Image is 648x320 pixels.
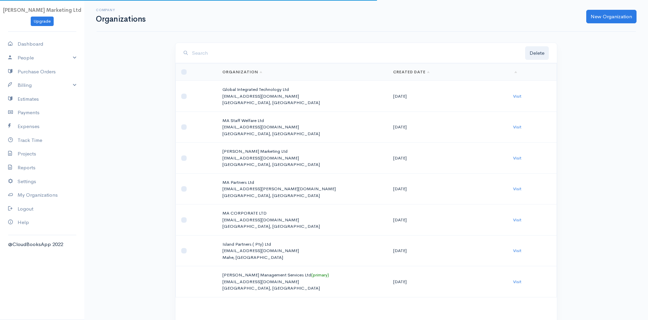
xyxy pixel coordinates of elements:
[388,204,508,236] td: [DATE]
[96,8,146,12] h6: Company
[8,241,76,248] div: @CloudBooksApp 2022
[3,7,81,13] span: [PERSON_NAME] Marketing Ltd
[31,17,54,26] a: Upgrade
[513,155,521,161] a: Visit
[222,254,382,261] p: Mahe, [GEOGRAPHIC_DATA]
[513,93,521,99] a: Visit
[217,143,388,174] td: [PERSON_NAME] Marketing Ltd
[388,143,508,174] td: [DATE]
[96,15,146,23] h1: Organizations
[222,69,262,75] a: Organization
[222,93,382,100] p: [EMAIL_ADDRESS][DOMAIN_NAME]
[388,173,508,204] td: [DATE]
[311,272,329,278] span: (primary)
[388,81,508,112] td: [DATE]
[222,285,382,292] p: [GEOGRAPHIC_DATA], [GEOGRAPHIC_DATA]
[222,247,382,254] p: [EMAIL_ADDRESS][DOMAIN_NAME]
[217,266,388,297] td: [PERSON_NAME] Management Services Ltd
[586,10,637,24] a: New Organization
[222,278,382,285] p: [EMAIL_ADDRESS][DOMAIN_NAME]
[222,217,382,223] p: [EMAIL_ADDRESS][DOMAIN_NAME]
[222,130,382,137] p: [GEOGRAPHIC_DATA], [GEOGRAPHIC_DATA]
[513,248,521,253] a: Visit
[217,173,388,204] td: MA Partners Ltd
[222,161,382,168] p: [GEOGRAPHIC_DATA], [GEOGRAPHIC_DATA]
[388,235,508,266] td: [DATE]
[222,155,382,162] p: [EMAIL_ADDRESS][DOMAIN_NAME]
[513,217,521,223] a: Visit
[525,46,549,60] button: Delete
[222,124,382,130] p: [EMAIL_ADDRESS][DOMAIN_NAME]
[222,99,382,106] p: [GEOGRAPHIC_DATA], [GEOGRAPHIC_DATA]
[513,279,521,285] a: Visit
[513,186,521,192] a: Visit
[217,81,388,112] td: Global Integrated Technology Ltd
[513,124,521,130] a: Visit
[217,112,388,143] td: MA Staff Welfare Ltd
[222,186,382,192] p: [EMAIL_ADDRESS][PERSON_NAME][DOMAIN_NAME]
[217,235,388,266] td: Island Partners ( Pty) Ltd
[388,266,508,297] td: [DATE]
[388,112,508,143] td: [DATE]
[217,204,388,236] td: MA CORPORATE LTD
[222,192,382,199] p: [GEOGRAPHIC_DATA], [GEOGRAPHIC_DATA]
[393,69,430,75] a: Created Date
[192,46,525,60] input: Search
[222,223,382,230] p: [GEOGRAPHIC_DATA], [GEOGRAPHIC_DATA]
